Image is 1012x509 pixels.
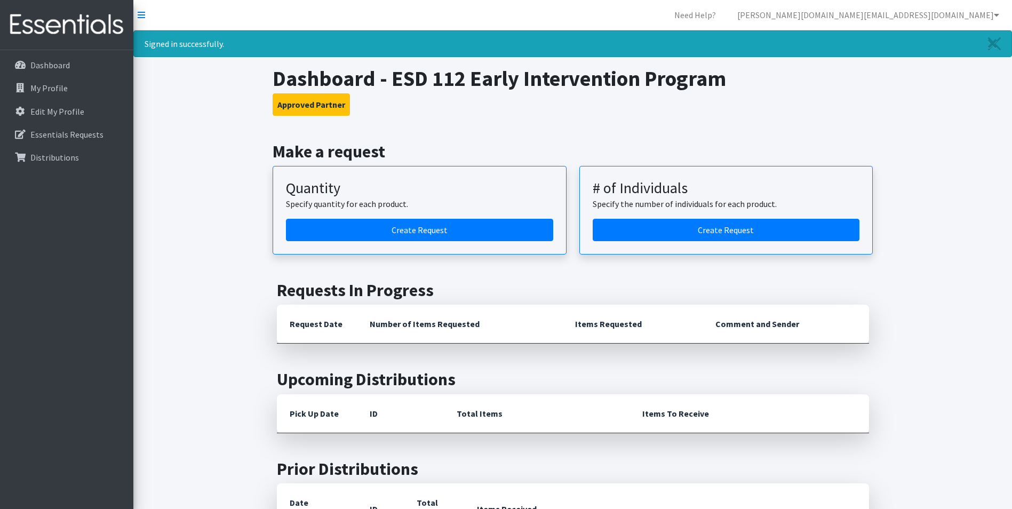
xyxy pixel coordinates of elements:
[30,83,68,93] p: My Profile
[277,280,869,300] h2: Requests In Progress
[273,93,350,116] button: Approved Partner
[4,77,129,99] a: My Profile
[977,31,1011,57] a: Close
[4,147,129,168] a: Distributions
[277,394,357,433] th: Pick Up Date
[273,66,873,91] h1: Dashboard - ESD 112 Early Intervention Program
[30,152,79,163] p: Distributions
[357,394,444,433] th: ID
[729,4,1008,26] a: [PERSON_NAME][DOMAIN_NAME][EMAIL_ADDRESS][DOMAIN_NAME]
[593,219,860,241] a: Create a request by number of individuals
[30,129,103,140] p: Essentials Requests
[4,101,129,122] a: Edit My Profile
[4,124,129,145] a: Essentials Requests
[273,141,873,162] h2: Make a request
[593,179,860,197] h3: # of Individuals
[286,219,553,241] a: Create a request by quantity
[30,60,70,70] p: Dashboard
[277,369,869,389] h2: Upcoming Distributions
[562,305,703,344] th: Items Requested
[286,179,553,197] h3: Quantity
[30,106,84,117] p: Edit My Profile
[133,30,1012,57] div: Signed in successfully.
[666,4,724,26] a: Need Help?
[4,54,129,76] a: Dashboard
[444,394,629,433] th: Total Items
[277,305,357,344] th: Request Date
[357,305,563,344] th: Number of Items Requested
[286,197,553,210] p: Specify quantity for each product.
[4,7,129,43] img: HumanEssentials
[629,394,869,433] th: Items To Receive
[593,197,860,210] p: Specify the number of individuals for each product.
[277,459,869,479] h2: Prior Distributions
[703,305,868,344] th: Comment and Sender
